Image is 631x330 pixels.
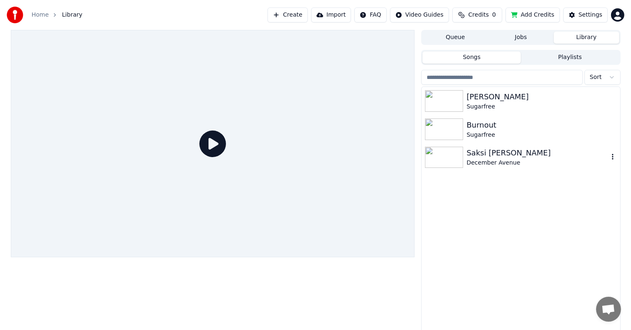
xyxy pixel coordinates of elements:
a: Home [32,11,49,19]
div: Sugarfree [466,131,616,139]
button: Songs [422,52,521,64]
div: Settings [579,11,602,19]
button: Create [268,7,308,22]
button: Jobs [488,32,554,44]
span: 0 [492,11,496,19]
button: Queue [422,32,488,44]
button: Video Guides [390,7,449,22]
button: FAQ [354,7,386,22]
button: Credits0 [452,7,502,22]
button: Playlists [521,52,619,64]
div: Sugarfree [466,103,616,111]
img: youka [7,7,23,23]
div: Open chat [596,297,621,322]
button: Library [554,32,619,44]
div: December Avenue [466,159,608,167]
button: Add Credits [506,7,560,22]
div: Saksi [PERSON_NAME] [466,147,608,159]
button: Import [311,7,351,22]
button: Settings [563,7,608,22]
span: Sort [590,73,602,81]
span: Library [62,11,82,19]
div: Burnout [466,119,616,131]
span: Credits [468,11,489,19]
nav: breadcrumb [32,11,82,19]
div: [PERSON_NAME] [466,91,616,103]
